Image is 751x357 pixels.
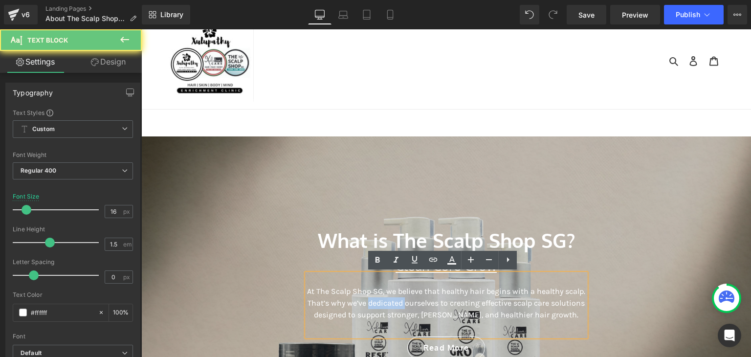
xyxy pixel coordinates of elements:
[13,152,133,158] div: Font Weight
[21,167,57,174] b: Regular 400
[578,10,595,20] span: Save
[123,241,132,247] span: em
[728,5,747,24] button: More
[160,10,183,19] span: Library
[13,226,133,233] div: Line Height
[109,304,133,321] div: %
[45,5,144,13] a: Landing Pages
[13,109,133,116] div: Text Styles
[13,291,133,298] div: Text Color
[308,5,331,24] a: Desktop
[355,5,378,24] a: Tablet
[166,198,444,223] h2: What is The Scalp Shop SG?
[610,5,660,24] a: Preview
[123,208,132,215] span: px
[718,324,741,347] div: Open Intercom Messenger
[543,5,563,24] button: Redo
[520,5,539,24] button: Undo
[378,5,402,24] a: Mobile
[13,259,133,266] div: Letter Spacing
[32,125,55,134] b: Custom
[664,5,724,24] button: Publish
[73,51,144,73] a: Design
[254,228,355,245] u: Clean Cure Grow
[331,5,355,24] a: Laptop
[166,256,444,291] p: At The Scalp Shop SG, we believe that healthy hair begins with a healthy scalp. That’s why we’ve ...
[123,274,132,280] span: px
[31,307,93,318] input: Color
[27,36,68,44] span: Text Block
[142,5,190,24] a: New Library
[13,193,40,200] div: Font Size
[4,5,38,24] a: v6
[45,15,126,22] span: About The Scalp Shop SG
[622,10,648,20] span: Preview
[13,333,133,340] div: Font
[676,11,700,19] span: Publish
[266,307,344,330] a: Read More
[20,8,32,21] div: v6
[13,83,53,97] div: Typography
[282,312,328,324] span: Read More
